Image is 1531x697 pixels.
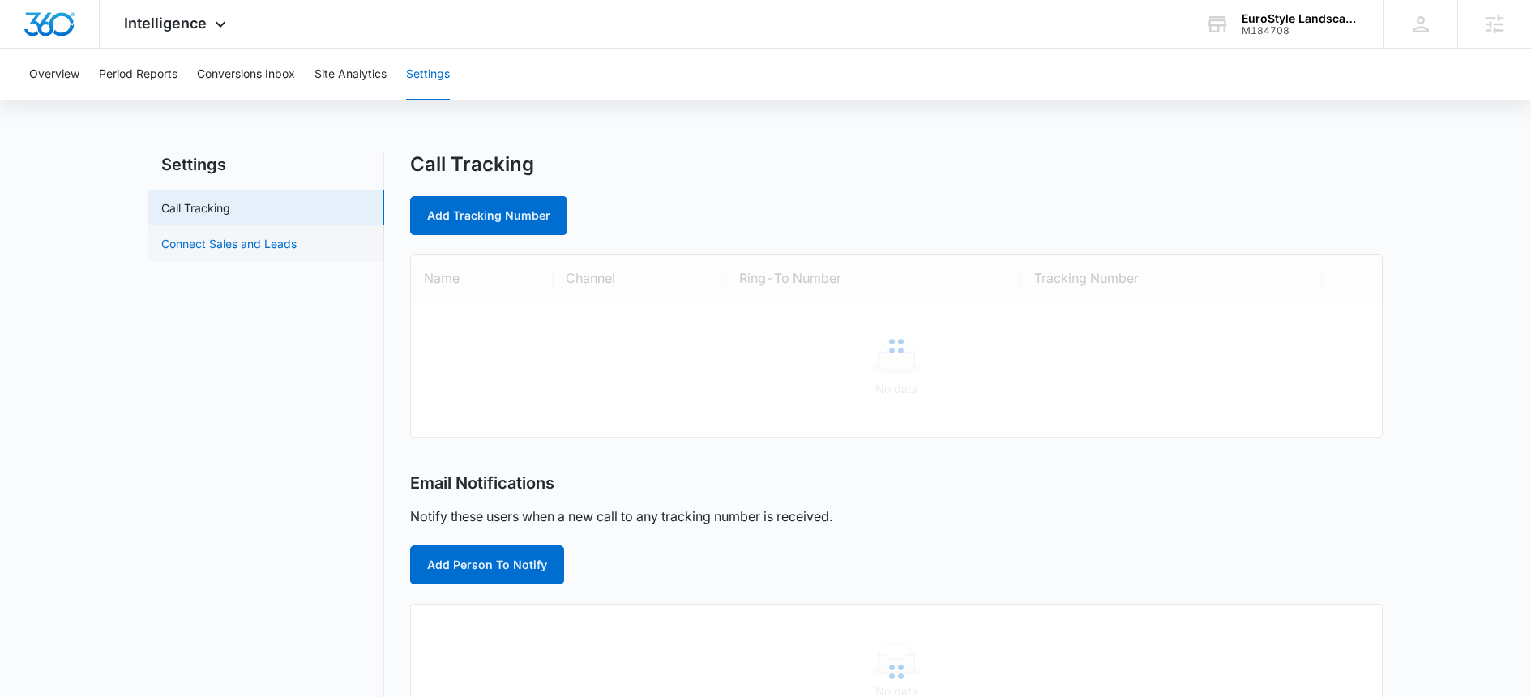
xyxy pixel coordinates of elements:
img: website_grey.svg [26,42,39,55]
img: tab_domain_overview_orange.svg [44,94,57,107]
h2: Settings [148,152,384,177]
div: v 4.0.25 [45,26,79,39]
div: account id [1242,25,1360,36]
button: Settings [406,49,450,100]
span: Intelligence [124,15,207,32]
button: Site Analytics [314,49,387,100]
img: logo_orange.svg [26,26,39,39]
div: Keywords by Traffic [179,96,273,106]
div: Domain Overview [62,96,145,106]
p: Notify these users when a new call to any tracking number is received. [410,507,832,526]
h1: Call Tracking [410,152,534,177]
a: Add Tracking Number [410,196,567,235]
a: Connect Sales and Leads [161,235,297,252]
img: tab_keywords_by_traffic_grey.svg [161,94,174,107]
button: Period Reports [99,49,177,100]
div: account name [1242,12,1360,25]
button: Add Person To Notify [410,545,564,584]
h2: Email Notifications [410,473,554,494]
button: Overview [29,49,79,100]
a: Call Tracking [161,199,230,216]
button: Conversions Inbox [197,49,295,100]
div: Domain: [DOMAIN_NAME] [42,42,178,55]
